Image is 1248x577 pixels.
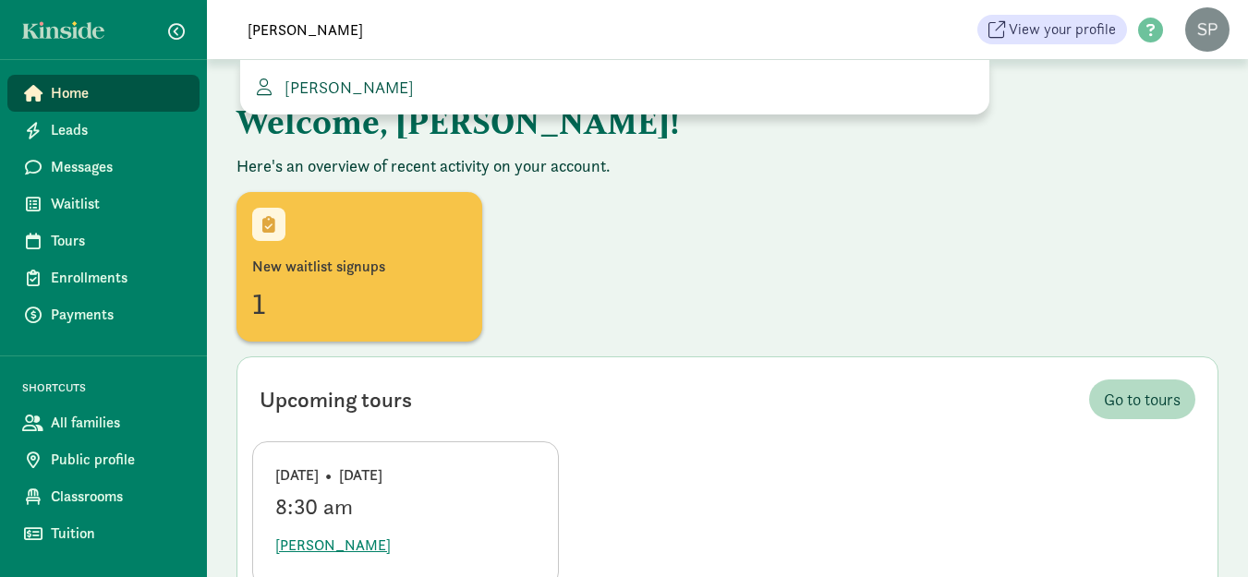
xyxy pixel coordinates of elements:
span: Classrooms [51,486,185,508]
div: 8:30 am [275,494,536,520]
a: Classrooms [7,478,200,515]
h1: Welcome, [PERSON_NAME]! [236,89,1151,155]
span: Leads [51,119,185,141]
span: Home [51,82,185,104]
span: View your profile [1009,18,1116,41]
a: All families [7,404,200,441]
a: Enrollments [7,259,200,296]
span: Go to tours [1104,387,1181,412]
span: Payments [51,304,185,326]
span: Tuition [51,523,185,545]
a: New waitlist signups1 [236,192,482,342]
p: Here's an overview of recent activity on your account. [236,155,1218,177]
input: Search for a family, child or location [236,11,755,48]
div: Upcoming tours [260,383,412,416]
a: View your profile [977,15,1127,44]
span: Waitlist [51,193,185,215]
a: Home [7,75,200,112]
a: Tours [7,222,200,259]
div: [DATE] • [DATE] [275,464,536,487]
span: Tours [51,230,185,252]
iframe: Chat Widget [1156,488,1248,577]
span: Enrollments [51,267,185,289]
a: Waitlist [7,186,200,222]
span: Messages [51,156,185,178]
button: [PERSON_NAME] [275,527,391,564]
a: Go to tours [1089,379,1195,419]
a: [PERSON_NAME] [255,75,975,100]
span: [PERSON_NAME] [275,535,391,557]
div: 1 [252,282,466,326]
a: Messages [7,149,200,186]
span: Public profile [51,449,185,471]
a: Leads [7,112,200,149]
a: Public profile [7,441,200,478]
div: New waitlist signups [252,256,466,278]
a: Tuition [7,515,200,552]
a: Payments [7,296,200,333]
span: All families [51,412,185,434]
span: [PERSON_NAME] [277,77,414,98]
